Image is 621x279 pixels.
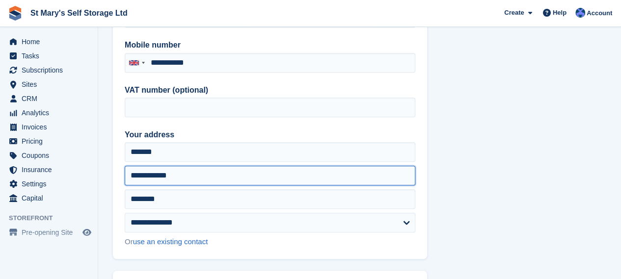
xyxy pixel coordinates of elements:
div: United Kingdom: +44 [125,53,148,72]
span: Home [22,35,81,49]
label: Your address [125,129,415,141]
span: Account [587,8,612,18]
a: menu [5,149,93,162]
label: Mobile number [125,39,415,51]
div: Or [125,236,415,248]
img: Matthew Keenan [575,8,585,18]
a: menu [5,63,93,77]
a: menu [5,134,93,148]
a: menu [5,120,93,134]
img: stora-icon-8386f47178a22dfd0bd8f6a31ec36ba5ce8667c1dd55bd0f319d3a0aa187defe.svg [8,6,23,21]
a: menu [5,191,93,205]
span: Pricing [22,134,81,148]
span: Help [553,8,567,18]
label: VAT number (optional) [125,84,415,96]
span: Subscriptions [22,63,81,77]
a: use an existing contact [133,237,208,246]
a: menu [5,35,93,49]
span: Tasks [22,49,81,63]
a: menu [5,163,93,177]
span: Invoices [22,120,81,134]
span: Sites [22,77,81,91]
a: menu [5,177,93,191]
span: Storefront [9,213,98,223]
span: Insurance [22,163,81,177]
a: menu [5,49,93,63]
a: menu [5,92,93,105]
span: Pre-opening Site [22,226,81,239]
a: St Mary's Self Storage Ltd [27,5,132,21]
span: CRM [22,92,81,105]
span: Analytics [22,106,81,120]
a: Preview store [81,227,93,238]
span: Create [504,8,524,18]
a: menu [5,77,93,91]
a: menu [5,106,93,120]
span: Coupons [22,149,81,162]
span: Capital [22,191,81,205]
a: menu [5,226,93,239]
span: Settings [22,177,81,191]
